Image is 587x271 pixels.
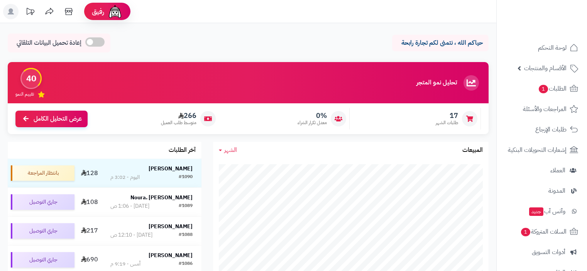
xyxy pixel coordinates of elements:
[508,145,567,155] span: إشعارات التحويلات البنكية
[501,120,582,139] a: طلبات الإرجاع
[110,260,140,268] div: أمس - 9:19 م
[529,207,543,216] span: جديد
[78,159,101,187] td: 128
[501,161,582,180] a: العملاء
[501,182,582,200] a: المدونة
[15,91,34,98] span: تقييم النمو
[15,111,88,127] a: عرض التحليل الكامل
[169,147,196,154] h3: آخر الطلبات
[298,111,327,120] span: 0%
[78,188,101,216] td: 108
[11,194,74,210] div: جاري التوصيل
[501,222,582,241] a: السلات المتروكة1
[501,243,582,261] a: أدوات التسويق
[462,147,483,154] h3: المبيعات
[298,120,327,126] span: معدل تكرار الشراء
[528,206,565,217] span: وآتس آب
[110,202,149,210] div: [DATE] - 1:06 ص
[179,260,193,268] div: #1086
[224,145,237,155] span: الشهر
[110,173,140,181] div: اليوم - 3:02 م
[550,165,565,176] span: العملاء
[523,104,567,114] span: المراجعات والأسئلة
[20,4,40,21] a: تحديثات المنصة
[538,42,567,53] span: لوحة التحكم
[501,141,582,159] a: إشعارات التحويلات البنكية
[416,79,457,86] h3: تحليل نمو المتجر
[398,39,483,47] p: حياكم الله ، نتمنى لكم تجارة رابحة
[92,7,104,16] span: رفيق
[535,124,567,135] span: طلبات الإرجاع
[219,146,237,155] a: الشهر
[11,165,74,181] div: بانتظار المراجعة
[110,231,152,239] div: [DATE] - 12:10 ص
[501,39,582,57] a: لوحة التحكم
[149,165,193,173] strong: [PERSON_NAME]
[501,100,582,118] a: المراجعات والأسئلة
[130,194,193,202] strong: Noura. [PERSON_NAME]
[161,120,196,126] span: متوسط طلب العميل
[149,222,193,231] strong: [PERSON_NAME]
[532,247,565,258] span: أدوات التسويق
[161,111,196,120] span: 266
[34,114,82,123] span: عرض التحليل الكامل
[78,217,101,245] td: 217
[539,85,548,93] span: 1
[179,173,193,181] div: #1090
[548,185,565,196] span: المدونة
[17,39,81,47] span: إعادة تحميل البيانات التلقائي
[179,231,193,239] div: #1088
[11,252,74,268] div: جاري التوصيل
[538,83,567,94] span: الطلبات
[179,202,193,210] div: #1089
[524,63,567,74] span: الأقسام والمنتجات
[535,22,580,38] img: logo-2.png
[520,226,567,237] span: السلات المتروكة
[436,111,458,120] span: 17
[521,228,530,236] span: 1
[11,223,74,239] div: جاري التوصيل
[501,79,582,98] a: الطلبات1
[501,202,582,221] a: وآتس آبجديد
[149,251,193,259] strong: [PERSON_NAME]
[107,4,123,19] img: ai-face.png
[436,120,458,126] span: طلبات الشهر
